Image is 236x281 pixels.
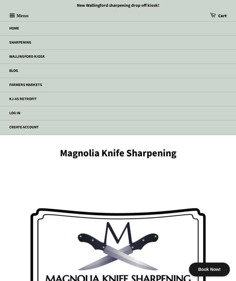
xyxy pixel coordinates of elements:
[9,11,29,21] button: Menu
[189,263,230,276] div: Book Now!
[9,147,227,159] a: Magnolia Knife Sharpening
[210,11,227,21] a: Cart
[77,2,159,9] a: New Wallingford sharpening drop off kiosk!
